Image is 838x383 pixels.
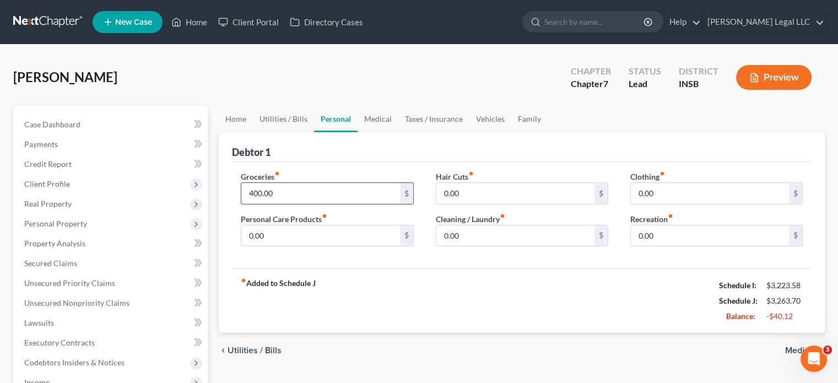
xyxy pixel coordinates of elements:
i: fiber_manual_record [241,278,246,283]
div: Lead [629,78,661,90]
a: Home [219,106,253,132]
a: Directory Cases [284,12,369,32]
button: Preview [736,65,812,90]
a: Unsecured Nonpriority Claims [15,293,208,313]
span: Codebtors Insiders & Notices [24,358,125,367]
span: Payments [24,139,58,149]
div: $ [594,183,608,204]
span: Personal Property [24,219,87,228]
a: Utilities / Bills [253,106,314,132]
div: INSB [679,78,718,90]
div: Status [629,65,661,78]
span: Unsecured Nonpriority Claims [24,298,129,308]
a: Home [166,12,213,32]
div: Chapter [571,78,611,90]
a: Unsecured Priority Claims [15,273,208,293]
i: fiber_manual_record [500,213,505,219]
div: $ [789,183,802,204]
i: fiber_manual_record [274,171,280,176]
a: Family [511,106,548,132]
div: $ [400,225,413,246]
div: $ [400,183,413,204]
input: -- [436,183,594,204]
a: Credit Report [15,154,208,174]
span: Unsecured Priority Claims [24,278,115,288]
i: fiber_manual_record [322,213,327,219]
button: Medical chevron_right [785,346,825,355]
span: Real Property [24,199,72,208]
span: Executory Contracts [24,338,95,347]
input: Search by name... [544,12,645,32]
span: Secured Claims [24,258,77,268]
label: Groceries [241,171,280,182]
button: chevron_left Utilities / Bills [219,346,282,355]
a: Payments [15,134,208,154]
div: Debtor 1 [232,145,271,159]
span: New Case [115,18,152,26]
strong: Added to Schedule J [241,278,316,324]
span: Property Analysis [24,239,85,248]
span: Medical [785,346,816,355]
span: 7 [603,78,608,89]
i: fiber_manual_record [468,171,474,176]
span: Client Profile [24,179,70,188]
input: -- [241,183,399,204]
span: Credit Report [24,159,72,169]
span: 3 [823,346,832,354]
a: [PERSON_NAME] Legal LLC [702,12,824,32]
a: Vehicles [469,106,511,132]
input: -- [631,225,789,246]
a: Property Analysis [15,234,208,253]
label: Clothing [630,171,665,182]
label: Hair Cuts [436,171,474,182]
div: $ [789,225,802,246]
div: $ [594,225,608,246]
i: fiber_manual_record [668,213,673,219]
div: $3,223.58 [766,280,803,291]
input: -- [241,225,399,246]
div: $3,263.70 [766,295,803,306]
strong: Schedule J: [719,296,758,305]
a: Lawsuits [15,313,208,333]
i: chevron_left [219,346,228,355]
input: -- [436,225,594,246]
strong: Schedule I: [719,280,756,290]
iframe: Intercom live chat [801,346,827,372]
span: Utilities / Bills [228,346,282,355]
a: Help [664,12,701,32]
span: Lawsuits [24,318,54,327]
label: Personal Care Products [241,213,327,225]
label: Cleaning / Laundry [436,213,505,225]
a: Taxes / Insurance [398,106,469,132]
div: Chapter [571,65,611,78]
label: Recreation [630,213,673,225]
span: Case Dashboard [24,120,80,129]
div: District [679,65,718,78]
strong: Balance: [726,311,755,321]
a: Personal [314,106,358,132]
i: fiber_manual_record [659,171,665,176]
a: Medical [358,106,398,132]
a: Secured Claims [15,253,208,273]
span: [PERSON_NAME] [13,69,117,85]
a: Case Dashboard [15,115,208,134]
a: Client Portal [213,12,284,32]
a: Executory Contracts [15,333,208,353]
div: -$40.12 [766,311,803,322]
input: -- [631,183,789,204]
